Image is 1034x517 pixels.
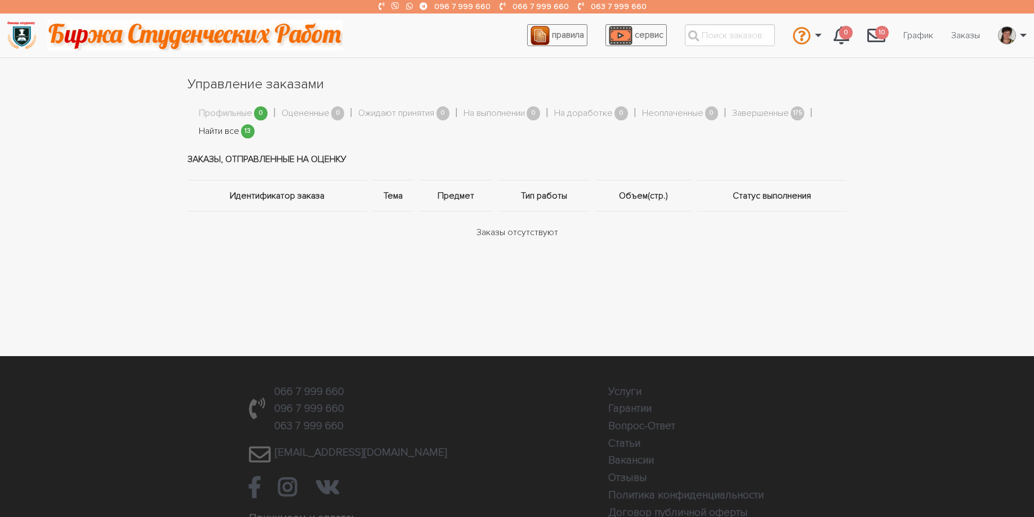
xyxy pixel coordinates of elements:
[685,24,775,46] input: Поиск заказов
[635,29,663,41] span: сервис
[254,106,268,120] span: 0
[999,26,1015,44] img: Screenshot_2019-09-18-17-59-54-353_com.google.android.apps.photos.png
[199,106,252,121] a: Профильные
[554,106,613,121] a: На доработке
[732,106,789,121] a: Завершенные
[188,212,846,254] td: Заказы отсутствуют
[527,24,587,46] a: правила
[274,419,344,433] a: 063 7 999 660
[434,2,491,11] a: 096 7 999 660
[894,25,942,46] a: График
[282,106,329,121] a: Оцененные
[188,138,846,181] td: Заказы, отправленные на оценку
[416,181,495,212] th: Предмет
[705,106,719,120] span: 0
[463,106,525,121] a: На выполнении
[608,453,654,467] a: Вакансии
[608,385,641,398] a: Услуги
[591,2,647,11] a: 063 7 999 660
[608,437,640,450] a: Статьи
[188,75,846,94] h1: Управление заказами
[241,124,255,138] span: 13
[592,181,695,212] th: Объем(стр.)
[275,446,447,459] a: [EMAIL_ADDRESS][DOMAIN_NAME]
[858,20,894,51] a: 10
[496,181,592,212] th: Тип работы
[531,26,550,45] img: agreement_icon-feca34a61ba7f3d1581b08bc946b2ec1ccb426f67415f344566775c155b7f62c.png
[47,20,343,51] img: motto-2ce64da2796df845c65ce8f9480b9c9d679903764b3ca6da4b6de107518df0fe.gif
[199,124,239,139] a: Найти все
[791,106,804,120] span: 175
[358,106,434,121] a: Ожидают принятия
[942,25,989,46] a: Заказы
[552,29,584,41] span: правила
[608,488,764,502] a: Политика конфиденциальности
[370,181,416,212] th: Тема
[614,106,628,120] span: 0
[436,106,450,120] span: 0
[642,106,703,121] a: Неоплаченные
[188,181,370,212] th: Идентификатор заказа
[527,106,540,120] span: 0
[608,402,652,415] a: Гарантии
[875,26,889,40] span: 10
[274,402,344,415] a: 096 7 999 660
[839,26,853,40] span: 0
[6,20,37,51] img: logo-135dea9cf721667cc4ddb0c1795e3ba8b7f362e3d0c04e2cc90b931989920324.png
[274,385,344,398] a: 066 7 999 660
[331,106,345,120] span: 0
[512,2,569,11] a: 066 7 999 660
[824,20,858,51] a: 0
[608,419,675,433] a: Вопрос-Ответ
[694,181,846,212] th: Статус выполнения
[605,24,667,46] a: сервис
[608,471,647,484] a: Отзывы
[609,26,632,45] img: play_icon-49f7f135c9dc9a03216cfdbccbe1e3994649169d890fb554cedf0eac35a01ba8.png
